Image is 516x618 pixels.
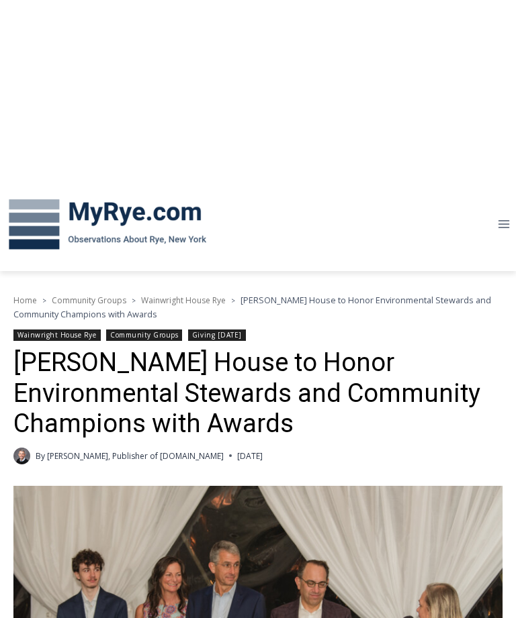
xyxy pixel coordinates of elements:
[47,450,224,462] a: [PERSON_NAME], Publisher of [DOMAIN_NAME]
[13,448,30,464] a: Author image
[132,296,136,305] span: >
[42,296,46,305] span: >
[13,294,491,319] span: [PERSON_NAME] House to Honor Environmental Stewards and Community Champions with Awards
[13,295,37,306] a: Home
[237,450,263,462] time: [DATE]
[141,295,226,306] a: Wainwright House Rye
[188,329,246,341] a: Giving [DATE]
[13,293,503,321] nav: Breadcrumbs
[13,348,503,440] h1: [PERSON_NAME] House to Honor Environmental Stewards and Community Champions with Awards
[52,295,126,306] a: Community Groups
[13,329,101,341] a: Wainwright House Rye
[491,214,516,235] button: Open menu
[231,296,235,305] span: >
[36,450,45,462] span: By
[106,329,182,341] a: Community Groups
